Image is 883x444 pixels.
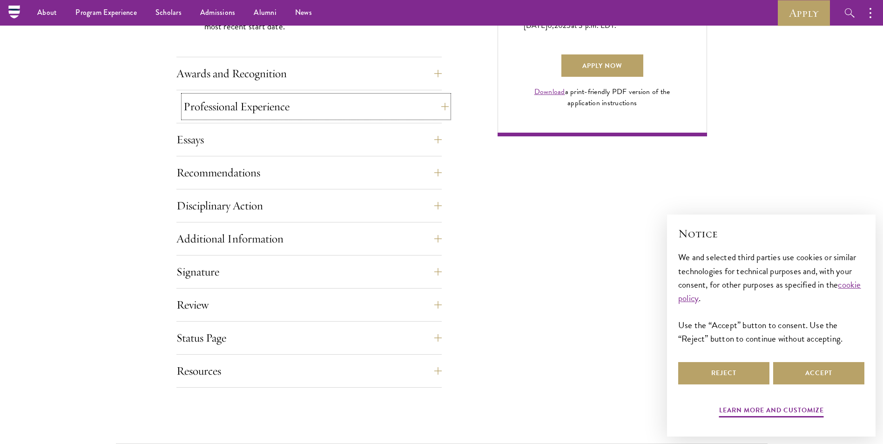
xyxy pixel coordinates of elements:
a: cookie policy [678,278,861,305]
button: Reject [678,362,769,384]
button: Essays [176,128,442,151]
button: Awards and Recognition [176,62,442,85]
button: Signature [176,261,442,283]
span: 202 [554,20,567,31]
button: Learn more and customize [719,404,824,419]
span: , [552,20,554,31]
h2: Notice [678,226,864,242]
div: We and selected third parties use cookies or similar technologies for technical purposes and, wit... [678,250,864,345]
button: Additional Information [176,228,442,250]
button: Professional Experience [183,95,449,118]
button: Resources [176,360,442,382]
a: Apply Now [561,54,643,77]
a: Download [534,86,565,97]
button: Disciplinary Action [176,195,442,217]
button: Recommendations [176,161,442,184]
button: Review [176,294,442,316]
div: a print-friendly PDF version of the application instructions [524,86,681,108]
span: at 3 p.m. EDT. [571,20,617,31]
span: 5 [566,20,571,31]
span: 0 [547,20,552,31]
button: Accept [773,362,864,384]
button: Status Page [176,327,442,349]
